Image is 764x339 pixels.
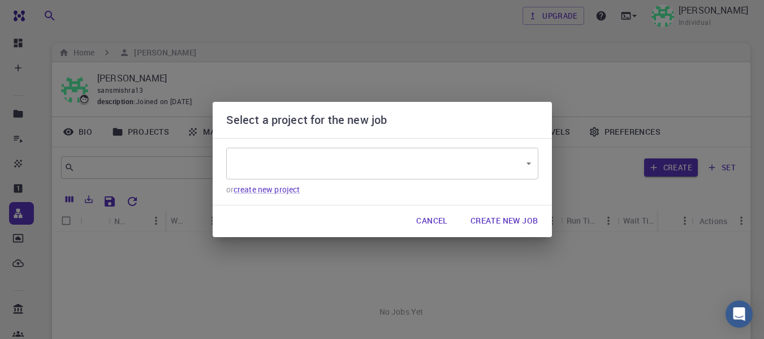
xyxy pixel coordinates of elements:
[23,8,63,18] span: Support
[226,184,538,195] p: or
[407,210,456,233] button: Cancel
[226,111,387,129] h6: Select a project for the new job
[461,210,547,233] button: Create New Job
[726,301,753,328] div: Open Intercom Messenger
[234,184,300,195] a: create new project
